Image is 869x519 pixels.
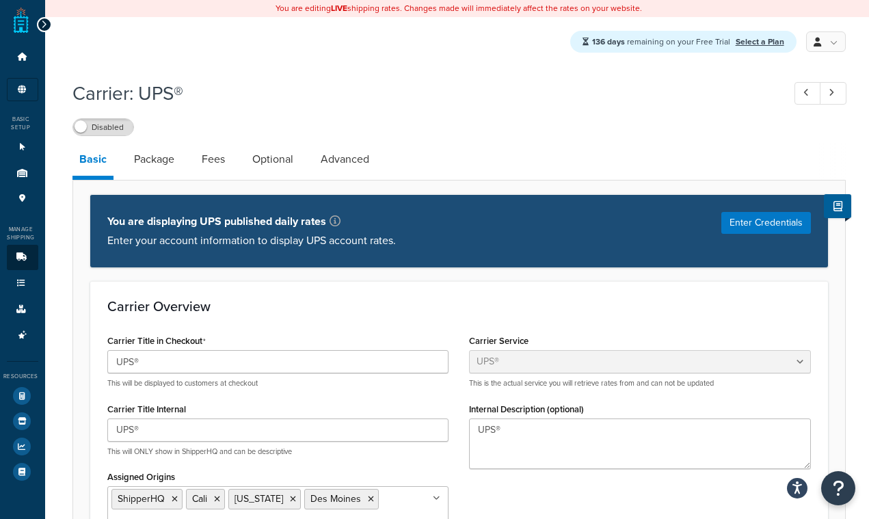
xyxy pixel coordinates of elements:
[192,492,207,506] span: Cali
[118,492,165,506] span: ShipperHQ
[73,119,133,135] label: Disabled
[72,143,113,180] a: Basic
[794,82,821,105] a: Previous Record
[7,186,38,211] li: Pickup Locations
[821,471,855,505] button: Open Resource Center
[107,299,811,314] h3: Carrier Overview
[592,36,732,48] span: remaining on your Free Trial
[7,297,38,322] li: Boxes
[469,404,584,414] label: Internal Description (optional)
[107,231,396,250] p: Enter your account information to display UPS account rates.
[314,143,376,176] a: Advanced
[7,460,38,484] li: Help Docs
[721,212,811,234] button: Enter Credentials
[820,82,846,105] a: Next Record
[7,434,38,459] li: Analytics
[107,378,449,388] p: This will be displayed to customers at checkout
[7,271,38,296] li: Shipping Rules
[127,143,181,176] a: Package
[592,36,625,48] strong: 136 days
[235,492,283,506] span: [US_STATE]
[824,194,851,218] button: Show Help Docs
[107,404,186,414] label: Carrier Title Internal
[107,336,206,347] label: Carrier Title in Checkout
[107,472,175,482] label: Assigned Origins
[107,447,449,457] p: This will ONLY show in ShipperHQ and can be descriptive
[310,492,361,506] span: Des Moines
[7,323,38,348] li: Advanced Features
[7,44,38,70] li: Dashboard
[245,143,300,176] a: Optional
[72,80,769,107] h1: Carrier: UPS®
[107,212,396,231] p: You are displaying UPS published daily rates
[736,36,784,48] a: Select a Plan
[331,2,347,14] b: LIVE
[469,378,811,388] p: This is the actual service you will retrieve rates from and can not be updated
[7,245,38,270] li: Carriers
[7,135,38,160] li: Websites
[195,143,232,176] a: Fees
[7,384,38,408] li: Test Your Rates
[7,161,38,186] li: Origins
[7,409,38,434] li: Marketplace
[469,418,811,469] textarea: UPS®
[469,336,529,346] label: Carrier Service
